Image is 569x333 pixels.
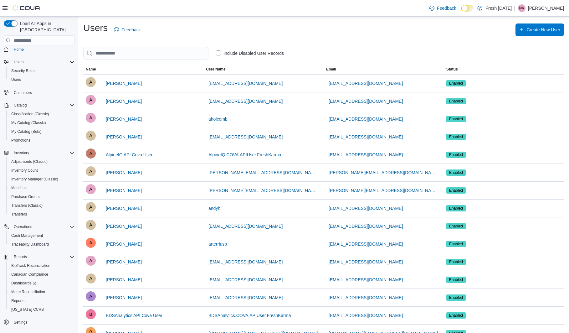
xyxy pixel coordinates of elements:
p: Fresh [DATE] [485,4,512,12]
button: Manifests [6,184,77,192]
div: Asha [86,256,96,266]
div: Ashley [86,273,96,284]
span: [PERSON_NAME] [106,294,142,301]
button: Adjustments (Classic) [6,157,77,166]
span: Enabled [449,134,463,140]
button: [PERSON_NAME] [103,95,144,107]
span: Inventory Manager (Classic) [9,175,74,183]
button: [US_STATE] CCRS [6,305,77,314]
span: Metrc Reconciliation [9,288,74,296]
button: AlpineIQ API Cova User [103,148,155,161]
span: Reports [14,254,27,259]
span: Enabled [449,295,463,300]
span: [PERSON_NAME] [106,98,142,104]
span: [US_STATE] CCRS [11,307,44,312]
button: Inventory Count [6,166,77,175]
div: Andrea [86,220,96,230]
span: Metrc Reconciliation [11,289,45,294]
span: A [89,238,92,248]
input: Dark Mode [461,5,474,12]
span: A [89,291,92,301]
span: Enabled [446,169,466,176]
button: andyh [206,202,223,215]
span: Settings [11,318,74,326]
button: [EMAIL_ADDRESS][DOMAIN_NAME] [206,131,285,143]
span: [EMAIL_ADDRESS][DOMAIN_NAME] [329,294,403,301]
button: BDSAnalytics API Cova User [103,309,165,322]
button: [EMAIL_ADDRESS][DOMAIN_NAME] [206,220,285,232]
span: A [89,273,92,284]
span: [PERSON_NAME] [106,241,142,247]
button: Security Roles [6,66,77,75]
button: Catalog [11,101,29,109]
span: arterriusp [208,241,227,247]
a: Classification (Classic) [9,110,52,118]
span: Enabled [449,206,463,211]
span: [PERSON_NAME] [106,277,142,283]
span: Security Roles [9,67,74,75]
span: Enabled [446,134,466,140]
a: BioTrack Reconciliation [9,262,53,269]
span: Purchase Orders [9,193,74,200]
span: Dashboards [9,279,74,287]
img: Cova [13,5,41,11]
a: Traceabilty Dashboard [9,241,51,248]
button: [PERSON_NAME] [103,256,144,268]
button: Settings [1,318,77,327]
span: [EMAIL_ADDRESS][DOMAIN_NAME] [329,259,403,265]
span: Enabled [446,259,466,265]
span: My Catalog (Beta) [9,128,74,135]
span: A [89,202,92,212]
span: Reports [9,297,74,304]
button: [EMAIL_ADDRESS][DOMAIN_NAME] [326,95,405,107]
a: My Catalog (Beta) [9,128,44,135]
span: Adjustments (Classic) [9,158,74,165]
button: [PERSON_NAME] [103,220,144,232]
span: A [89,77,92,87]
span: [EMAIL_ADDRESS][DOMAIN_NAME] [208,294,283,301]
span: Create New User [527,27,560,33]
div: Aly [86,291,96,301]
span: Home [11,45,74,53]
button: [PERSON_NAME] [103,273,144,286]
span: Status [446,67,458,72]
span: Inventory [11,149,74,157]
span: [EMAIL_ADDRESS][DOMAIN_NAME] [329,205,403,211]
label: Include Disabled User Records [216,49,284,57]
span: Transfers (Classic) [11,203,43,208]
a: Cash Management [9,232,45,239]
span: Settings [14,320,27,325]
span: Home [14,47,24,52]
span: Enabled [449,81,463,86]
a: Adjustments (Classic) [9,158,50,165]
button: [EMAIL_ADDRESS][DOMAIN_NAME] [206,273,285,286]
a: Canadian Compliance [9,271,51,278]
a: Metrc Reconciliation [9,288,48,296]
span: Canadian Compliance [9,271,74,278]
span: A [89,256,92,266]
button: [PERSON_NAME][EMAIL_ADDRESS][DOMAIN_NAME] [206,166,321,179]
span: Operations [14,224,32,229]
span: A [89,113,92,123]
span: BioTrack Reconciliation [9,262,74,269]
span: A [89,131,92,141]
button: Customers [1,88,77,97]
button: BioTrack Reconciliation [6,261,77,270]
span: Enabled [446,205,466,211]
button: [EMAIL_ADDRESS][DOMAIN_NAME] [326,202,405,215]
span: Cash Management [9,232,74,239]
span: Reports [11,298,24,303]
span: [EMAIL_ADDRESS][DOMAIN_NAME] [329,152,403,158]
span: [EMAIL_ADDRESS][DOMAIN_NAME] [208,134,283,140]
span: [EMAIL_ADDRESS][DOMAIN_NAME] [329,277,403,283]
p: | [514,4,515,12]
button: [EMAIL_ADDRESS][DOMAIN_NAME] [206,77,285,90]
button: [EMAIL_ADDRESS][DOMAIN_NAME] [326,256,405,268]
div: Aden [86,95,96,105]
span: [PERSON_NAME][EMAIL_ADDRESS][DOMAIN_NAME] [329,169,439,176]
span: Enabled [449,313,463,318]
button: [EMAIL_ADDRESS][DOMAIN_NAME] [326,131,405,143]
span: Manifests [9,184,74,192]
a: Dashboards [9,279,39,287]
button: [PERSON_NAME] [103,291,144,304]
